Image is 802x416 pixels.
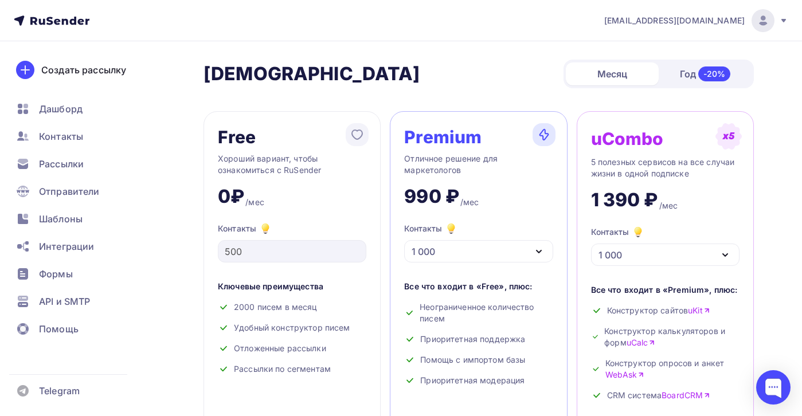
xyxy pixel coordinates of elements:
[218,322,366,333] div: Удобный конструктор писем
[218,343,366,354] div: Отложенные рассылки
[662,390,710,401] a: BoardCRM
[604,9,788,32] a: [EMAIL_ADDRESS][DOMAIN_NAME]
[39,102,83,116] span: Дашборд
[591,225,645,239] div: Контакты
[39,157,84,171] span: Рассылки
[688,305,710,316] a: uKit
[39,129,83,143] span: Контакты
[404,281,553,292] div: Все что входит в «Free», плюс:
[412,245,435,258] div: 1 000
[218,153,366,176] div: Хороший вариант, чтобы ознакомиться с RuSender
[39,384,80,398] span: Telegram
[39,295,90,308] span: API и SMTP
[566,62,659,85] div: Месяц
[598,248,622,262] div: 1 000
[627,337,656,348] a: uCalc
[9,97,146,120] a: Дашборд
[404,128,482,146] div: Premium
[591,284,740,296] div: Все что входит в «Premium», плюс:
[607,390,711,401] span: CRM система
[404,375,553,386] div: Приоритетная модерация
[218,222,366,236] div: Контакты
[9,180,146,203] a: Отправители
[9,125,146,148] a: Контакты
[659,62,752,86] div: Год
[218,185,244,208] div: 0₽
[698,66,731,81] div: -20%
[659,200,678,211] div: /мес
[404,222,458,236] div: Контакты
[218,363,366,375] div: Рассылки по сегментам
[39,212,83,226] span: Шаблоны
[39,267,73,281] span: Формы
[218,301,366,313] div: 2000 писем в месяц
[591,129,664,148] div: uCombo
[204,62,420,85] h2: [DEMOGRAPHIC_DATA]
[460,197,479,208] div: /мес
[591,225,740,266] button: Контакты 1 000
[604,325,740,348] span: Конструктор калькуляторов и форм
[404,354,553,366] div: Помощь с импортом базы
[605,358,740,380] span: Конструктор опросов и анкет
[591,189,658,211] div: 1 390 ₽
[218,281,366,292] div: Ключевые преимущества
[404,153,553,176] div: Отличное решение для маркетологов
[607,305,710,316] span: Конструктор сайтов
[39,322,79,336] span: Помощь
[9,152,146,175] a: Рассылки
[245,197,264,208] div: /мес
[605,369,645,380] a: WebAsk
[41,63,126,77] div: Создать рассылку
[9,207,146,230] a: Шаблоны
[39,240,94,253] span: Интеграции
[9,262,146,285] a: Формы
[404,333,553,345] div: Приоритетная поддержка
[604,15,745,26] span: [EMAIL_ADDRESS][DOMAIN_NAME]
[404,301,553,324] div: Неограниченное количество писем
[404,222,553,262] button: Контакты 1 000
[39,185,100,198] span: Отправители
[218,128,256,146] div: Free
[591,156,740,179] div: 5 полезных сервисов на все случаи жизни в одной подписке
[404,185,459,208] div: 990 ₽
